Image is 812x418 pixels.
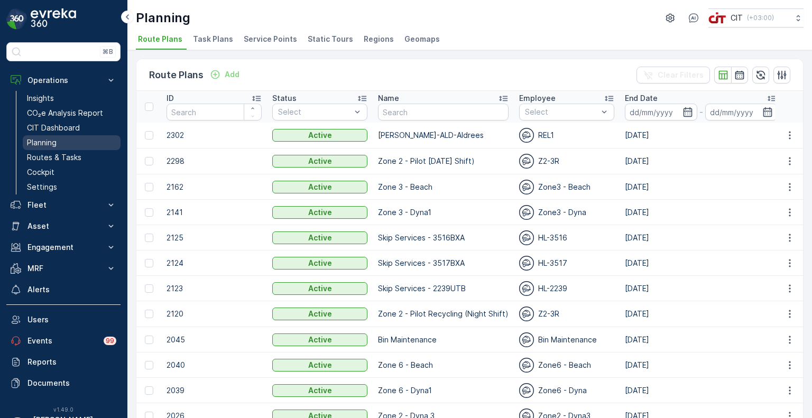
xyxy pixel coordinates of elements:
[519,180,614,194] div: Zone3 - Beach
[378,104,509,120] input: Search
[161,352,267,378] td: 2040
[6,237,121,258] button: Engagement
[272,257,367,270] button: Active
[6,70,121,91] button: Operations
[519,205,534,220] img: svg%3e
[6,194,121,216] button: Fleet
[519,256,614,271] div: HL-3517
[705,104,778,120] input: dd/mm/yyyy
[23,150,121,165] a: Routes & Tasks
[145,259,153,267] div: Toggle Row Selected
[519,128,534,143] img: svg%3e
[519,93,556,104] p: Employee
[373,123,514,148] td: [PERSON_NAME]-ALD-Aldrees
[145,157,153,165] div: Toggle Row Selected
[27,75,99,86] p: Operations
[161,225,267,250] td: 2125
[161,378,267,403] td: 2039
[519,154,534,169] img: svg%3e
[308,283,332,294] p: Active
[373,378,514,403] td: Zone 6 - Dyna1
[308,207,332,218] p: Active
[27,200,99,210] p: Fleet
[27,182,57,192] p: Settings
[27,336,97,346] p: Events
[167,104,262,120] input: Search
[161,327,267,352] td: 2045
[161,276,267,301] td: 2123
[272,93,297,104] p: Status
[699,106,703,118] p: -
[149,68,204,82] p: Route Plans
[27,123,80,133] p: CIT Dashboard
[373,276,514,301] td: Skip Services - 2239UTB
[27,263,99,274] p: MRF
[27,284,116,295] p: Alerts
[23,91,121,106] a: Insights
[708,12,726,24] img: cit-logo_pOk6rL0.png
[145,208,153,217] div: Toggle Row Selected
[625,104,697,120] input: dd/mm/yyyy
[103,48,113,56] p: ⌘B
[373,327,514,352] td: Bin Maintenance
[272,181,367,193] button: Active
[620,327,782,352] td: [DATE]
[519,256,534,271] img: svg%3e
[519,205,614,220] div: Zone3 - Dyna
[27,108,103,118] p: CO₂e Analysis Report
[161,301,267,327] td: 2120
[6,351,121,373] a: Reports
[136,10,190,26] p: Planning
[6,330,121,351] a: Events99
[519,128,614,143] div: REL1
[373,250,514,276] td: Skip Services - 3517BXA
[145,284,153,293] div: Toggle Row Selected
[145,234,153,242] div: Toggle Row Selected
[161,250,267,276] td: 2124
[620,378,782,403] td: [DATE]
[373,301,514,327] td: Zone 2 - Pilot Recycling (Night Shift)
[373,200,514,225] td: Zone 3 - Dyna1
[620,301,782,327] td: [DATE]
[308,34,353,44] span: Static Tours
[31,8,76,30] img: logo_dark-DEwI_e13.png
[106,337,114,345] p: 99
[308,258,332,268] p: Active
[193,34,233,44] span: Task Plans
[272,333,367,346] button: Active
[272,231,367,244] button: Active
[27,221,99,231] p: Asset
[27,167,54,178] p: Cockpit
[23,135,121,150] a: Planning
[27,93,54,104] p: Insights
[161,148,267,174] td: 2298
[27,314,116,325] p: Users
[23,120,121,135] a: CIT Dashboard
[23,180,121,194] a: Settings
[620,225,782,250] td: [DATE]
[620,276,782,301] td: [DATE]
[206,68,244,81] button: Add
[308,182,332,192] p: Active
[519,332,614,347] div: Bin Maintenance
[145,131,153,140] div: Toggle Row Selected
[731,13,743,23] p: CIT
[225,69,239,80] p: Add
[747,14,774,22] p: ( +03:00 )
[27,357,116,367] p: Reports
[161,123,267,148] td: 2302
[6,258,121,279] button: MRF
[525,107,598,117] p: Select
[308,130,332,141] p: Active
[519,306,534,321] img: svg%3e
[373,148,514,174] td: Zone 2 - Pilot [DATE] Shift)
[308,309,332,319] p: Active
[620,174,782,200] td: [DATE]
[272,206,367,219] button: Active
[519,358,534,373] img: svg%3e
[708,8,804,27] button: CIT(+03:00)
[519,281,534,296] img: svg%3e
[138,34,182,44] span: Route Plans
[167,93,174,104] p: ID
[620,200,782,225] td: [DATE]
